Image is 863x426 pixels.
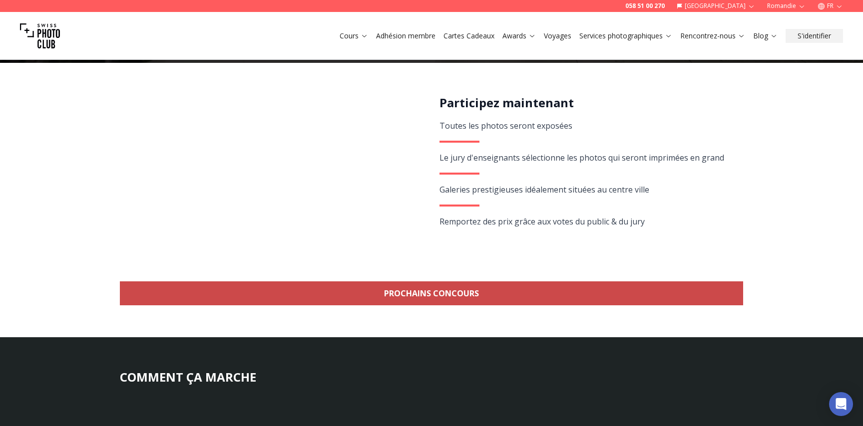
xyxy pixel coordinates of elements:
[749,29,782,43] button: Blog
[439,29,498,43] button: Cartes Cadeaux
[376,31,435,41] a: Adhésion membre
[540,29,575,43] button: Voyages
[439,152,724,163] span: Le jury d'enseignants sélectionne les photos qui seront imprimées en grand
[625,2,665,10] a: 058 51 00 270
[120,369,743,385] h3: COMMENT ÇA MARCHE
[340,31,368,41] a: Cours
[20,16,60,56] img: Swiss photo club
[120,281,743,305] a: Prochains concours
[439,184,649,195] span: Galeries prestigieuses idéalement situées au centre ville
[443,31,494,41] a: Cartes Cadeaux
[544,31,571,41] a: Voyages
[786,29,843,43] button: S'identifier
[680,31,745,41] a: Rencontrez-nous
[336,29,372,43] button: Cours
[439,95,732,111] h2: Participez maintenant
[753,31,778,41] a: Blog
[439,216,645,227] span: Remportez des prix grâce aux votes du public & du jury
[502,31,536,41] a: Awards
[676,29,749,43] button: Rencontrez-nous
[439,120,572,131] span: Toutes les photos seront exposées
[829,392,853,416] div: Open Intercom Messenger
[498,29,540,43] button: Awards
[575,29,676,43] button: Services photographiques
[579,31,672,41] a: Services photographiques
[372,29,439,43] button: Adhésion membre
